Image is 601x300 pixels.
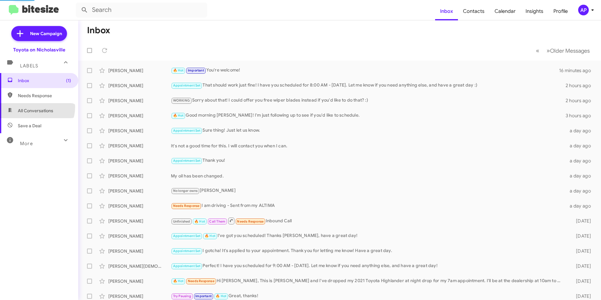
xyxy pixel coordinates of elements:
[13,47,65,53] div: Toyota on Nicholasville
[173,159,201,163] span: Appointment Set
[173,189,198,193] span: No longer owns
[173,204,200,208] span: Needs Response
[521,2,548,20] a: Insights
[566,203,596,209] div: a day ago
[188,68,204,72] span: Important
[18,77,71,84] span: Inbox
[173,234,201,238] span: Appointment Set
[566,188,596,194] div: a day ago
[566,113,596,119] div: 3 hours ago
[11,26,67,41] a: New Campaign
[108,188,171,194] div: [PERSON_NAME]
[566,82,596,89] div: 2 hours ago
[171,67,559,74] div: You're welcome!
[171,262,566,270] div: Perfect! I have you scheduled for 9:00 AM - [DATE]. Let me know if you need anything else, and ha...
[194,219,205,224] span: 🔥 Hot
[547,47,550,55] span: »
[237,219,264,224] span: Needs Response
[20,141,33,146] span: More
[566,128,596,134] div: a day ago
[87,25,110,35] h1: Inbox
[173,264,201,268] span: Appointment Set
[566,293,596,299] div: [DATE]
[532,44,543,57] button: Previous
[171,202,566,209] div: I am driving - Sent from my ALTIMA
[171,187,566,194] div: [PERSON_NAME]
[171,82,566,89] div: That should work just fine! I have you scheduled for 8:00 AM - [DATE]. Let me know if you need an...
[171,173,566,179] div: My oil has been changed.
[171,112,566,119] div: Good morning [PERSON_NAME]! I'm just following up to see if you'd like to schedule.
[216,294,226,298] span: 🔥 Hot
[566,248,596,254] div: [DATE]
[559,67,596,74] div: 16 minutes ago
[171,217,566,225] div: Inbound Call
[171,292,566,300] div: Great, thanks!
[108,278,171,284] div: [PERSON_NAME]
[205,234,215,238] span: 🔥 Hot
[108,82,171,89] div: [PERSON_NAME]
[108,67,171,74] div: [PERSON_NAME]
[566,263,596,269] div: [DATE]
[173,294,191,298] span: Try Pausing
[566,278,596,284] div: [DATE]
[566,158,596,164] div: a day ago
[173,279,184,283] span: 🔥 Hot
[18,92,71,99] span: Needs Response
[108,128,171,134] div: [PERSON_NAME]
[578,5,589,15] div: AP
[173,219,190,224] span: Unfinished
[171,232,566,239] div: I've got you scheduled! Thanks [PERSON_NAME], have a great day!
[108,218,171,224] div: [PERSON_NAME]
[536,47,539,55] span: «
[171,247,566,255] div: I gotcha! It's applied to your appointment. Thank you for letting me know! Have a great day.
[171,157,566,164] div: Thank you!
[108,173,171,179] div: [PERSON_NAME]
[173,113,184,118] span: 🔥 Hot
[108,248,171,254] div: [PERSON_NAME]
[108,263,171,269] div: [PERSON_NAME][DEMOGRAPHIC_DATA]
[108,158,171,164] div: [PERSON_NAME]
[566,233,596,239] div: [DATE]
[108,233,171,239] div: [PERSON_NAME]
[173,249,201,253] span: Appointment Set
[173,129,201,133] span: Appointment Set
[458,2,490,20] a: Contacts
[550,47,590,54] span: Older Messages
[108,143,171,149] div: [PERSON_NAME]
[108,293,171,299] div: [PERSON_NAME]
[108,203,171,209] div: [PERSON_NAME]
[566,218,596,224] div: [DATE]
[20,63,38,69] span: Labels
[173,98,190,103] span: WORKING
[209,219,225,224] span: Call Them
[18,123,41,129] span: Save a Deal
[188,279,214,283] span: Needs Response
[171,277,566,285] div: Hi [PERSON_NAME], This is [PERSON_NAME] and I've dropped my 2021 Toyota Highlander at night drop ...
[66,77,71,84] span: (1)
[171,127,566,134] div: Sure thing! Just let us know.
[171,97,566,104] div: Sorry about that! I could offer you free wiper blades instead if you'd like to do that? :)
[30,30,62,37] span: New Campaign
[108,97,171,104] div: [PERSON_NAME]
[195,294,212,298] span: Important
[18,108,53,114] span: All Conversations
[532,44,593,57] nav: Page navigation example
[573,5,594,15] button: AP
[490,2,521,20] a: Calendar
[173,68,184,72] span: 🔥 Hot
[543,44,593,57] button: Next
[435,2,458,20] a: Inbox
[173,83,201,87] span: Appointment Set
[76,3,207,18] input: Search
[108,113,171,119] div: [PERSON_NAME]
[566,173,596,179] div: a day ago
[171,143,566,149] div: It's not a good time for this. I will contact you when I can.
[566,143,596,149] div: a day ago
[566,97,596,104] div: 2 hours ago
[548,2,573,20] a: Profile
